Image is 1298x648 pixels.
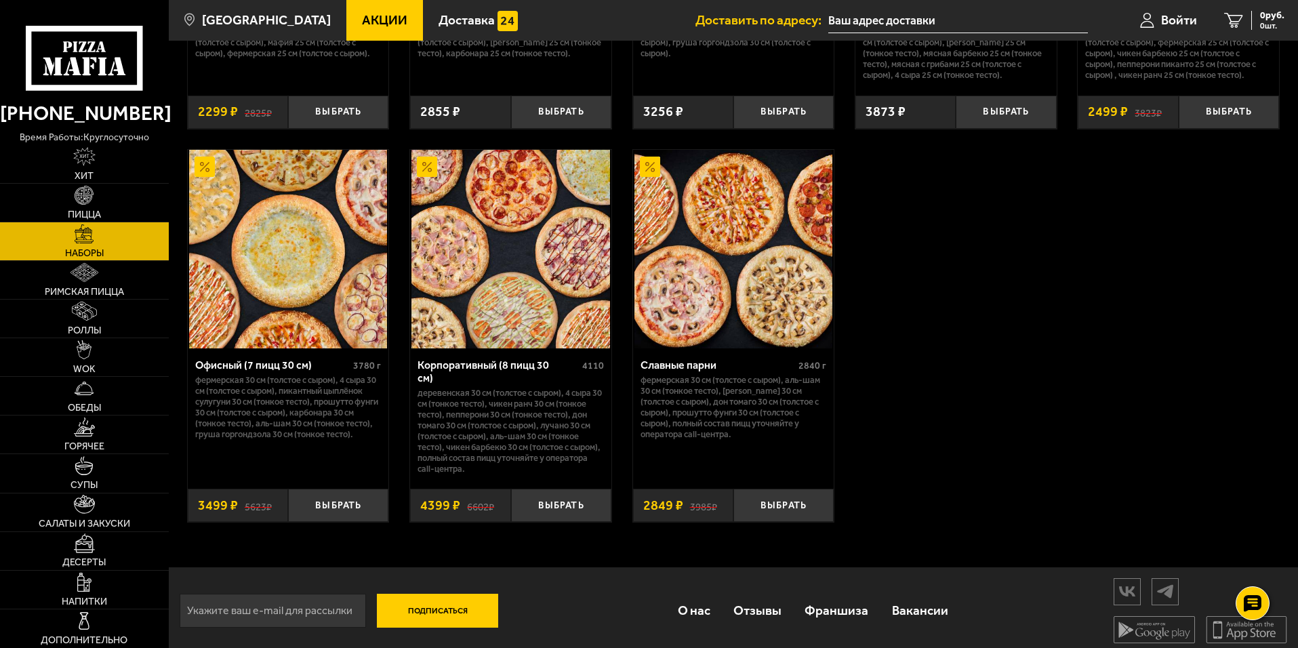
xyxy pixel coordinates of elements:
[1161,14,1197,26] span: Войти
[362,14,407,26] span: Акции
[1152,580,1178,603] img: tg
[641,375,827,440] p: Фермерская 30 см (толстое с сыром), Аль-Шам 30 см (тонкое тесто), [PERSON_NAME] 30 см (толстое с ...
[418,388,604,474] p: Деревенская 30 см (толстое с сыром), 4 сыра 30 см (тонкое тесто), Чикен Ранч 30 см (тонкое тесто)...
[634,150,832,348] img: Славные парни
[64,442,104,451] span: Горячее
[1085,16,1272,81] p: Карбонара 25 см (тонкое тесто), Прошутто Фунги 25 см (тонкое тесто), Пепперони 25 см (толстое с с...
[439,14,495,26] span: Доставка
[198,499,238,512] span: 3499 ₽
[733,96,834,129] button: Выбрать
[880,588,960,632] a: Вакансии
[1135,105,1162,119] s: 3823 ₽
[511,489,611,522] button: Выбрать
[62,558,106,567] span: Десерты
[866,105,906,119] span: 3873 ₽
[245,499,272,512] s: 5623 ₽
[68,403,101,413] span: Обеды
[245,105,272,119] s: 2825 ₽
[195,359,350,371] div: Офисный (7 пицц 30 см)
[353,360,381,371] span: 3780 г
[956,96,1056,129] button: Выбрать
[195,375,382,440] p: Фермерская 30 см (толстое с сыром), 4 сыра 30 см (толстое с сыром), Пикантный цыплёнок сулугуни 3...
[288,96,388,129] button: Выбрать
[420,499,460,512] span: 4399 ₽
[690,499,717,512] s: 3985 ₽
[75,171,94,181] span: Хит
[410,150,611,348] a: АкционныйКорпоративный (8 пицц 30 см)
[733,489,834,522] button: Выбрать
[1179,96,1279,129] button: Выбрать
[798,360,826,371] span: 2840 г
[68,210,101,220] span: Пицца
[643,499,683,512] span: 2849 ₽
[863,16,1049,81] p: Чикен Ранч 25 см (толстое с сыром), Чикен Барбекю 25 см (толстое с сыром), Пепперони 25 см (толст...
[582,360,604,371] span: 4110
[641,359,796,371] div: Славные парни
[722,588,793,632] a: Отзывы
[68,326,101,336] span: Роллы
[288,489,388,522] button: Выбрать
[1260,11,1284,20] span: 0 руб.
[70,481,98,490] span: Супы
[511,96,611,129] button: Выбрать
[633,150,834,348] a: АкционныйСлавные парни
[1088,105,1128,119] span: 2499 ₽
[62,597,107,607] span: Напитки
[666,588,721,632] a: О нас
[180,594,366,628] input: Укажите ваш e-mail для рассылки
[41,636,127,645] span: Дополнительно
[202,14,331,26] span: [GEOGRAPHIC_DATA]
[188,150,389,348] a: АкционныйОфисный (7 пицц 30 см)
[640,157,660,177] img: Акционный
[498,11,518,31] img: 15daf4d41897b9f0e9f617042186c801.svg
[39,519,130,529] span: Салаты и закуски
[1260,22,1284,30] span: 0 шт.
[418,359,579,384] div: Корпоративный (8 пицц 30 см)
[643,105,683,119] span: 3256 ₽
[195,157,215,177] img: Акционный
[45,287,124,297] span: Римская пицца
[65,249,104,258] span: Наборы
[411,150,609,348] img: Корпоративный (8 пицц 30 см)
[198,105,238,119] span: 2299 ₽
[695,14,828,26] span: Доставить по адресу:
[377,594,499,628] button: Подписаться
[467,499,494,512] s: 6602 ₽
[417,157,437,177] img: Акционный
[828,8,1088,33] input: Ваш адрес доставки
[420,105,460,119] span: 2855 ₽
[73,365,96,374] span: WOK
[793,588,880,632] a: Франшиза
[1114,580,1140,603] img: vk
[189,150,387,348] img: Офисный (7 пицц 30 см)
